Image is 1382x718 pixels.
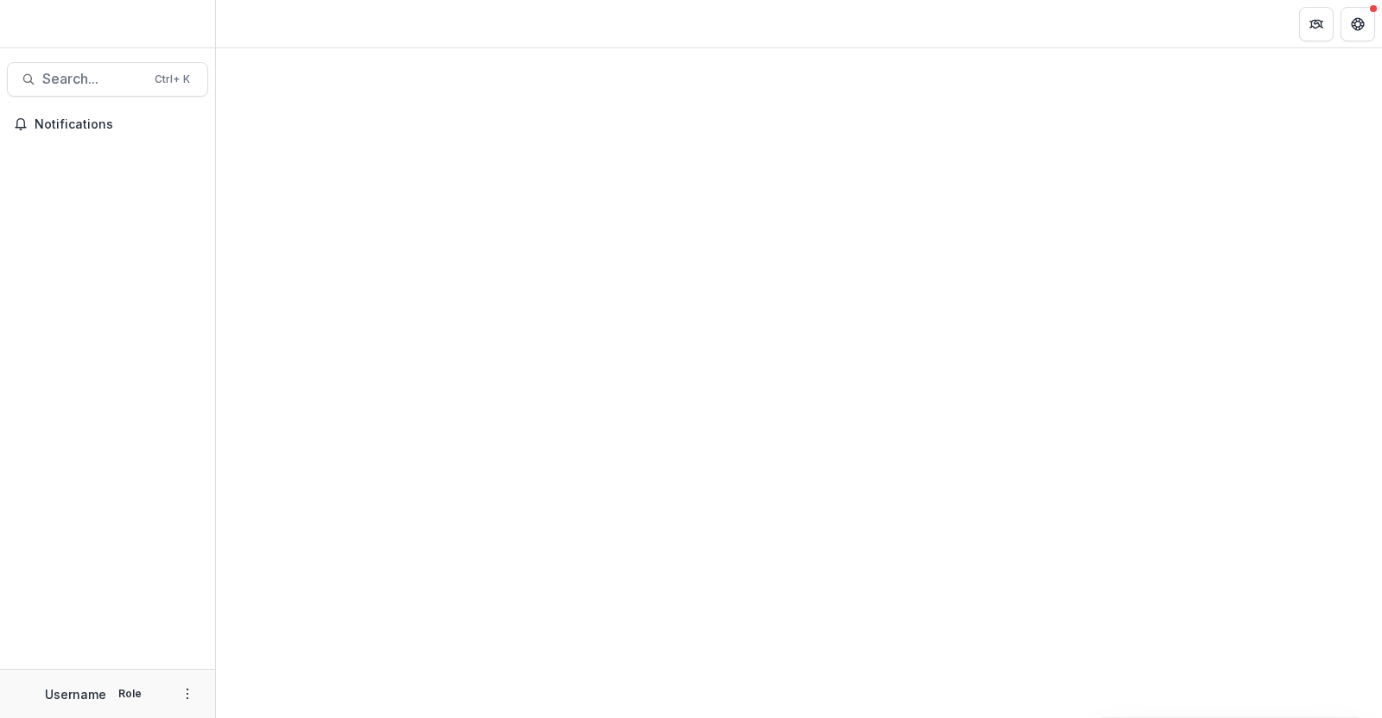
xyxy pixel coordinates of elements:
button: Get Help [1341,7,1375,41]
p: Role [113,686,147,702]
div: Ctrl + K [151,70,193,89]
button: Partners [1299,7,1334,41]
button: Search... [7,62,208,97]
span: Search... [42,71,144,87]
button: More [177,683,198,704]
p: Username [45,685,106,703]
span: Notifications [35,117,201,132]
button: Notifications [7,110,208,138]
